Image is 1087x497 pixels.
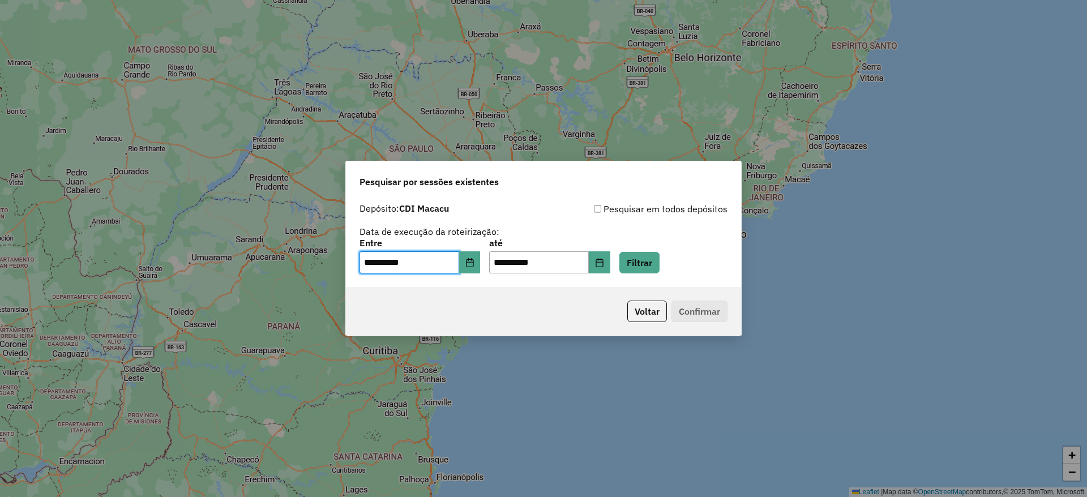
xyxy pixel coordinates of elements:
[459,251,481,274] button: Choose Date
[360,225,499,238] label: Data de execução da roteirização:
[399,203,449,214] strong: CDI Macacu
[619,252,660,273] button: Filtrar
[360,202,449,215] label: Depósito:
[360,175,499,188] span: Pesquisar por sessões existentes
[627,301,667,322] button: Voltar
[589,251,610,274] button: Choose Date
[360,236,480,250] label: Entre
[543,202,727,216] div: Pesquisar em todos depósitos
[489,236,610,250] label: até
